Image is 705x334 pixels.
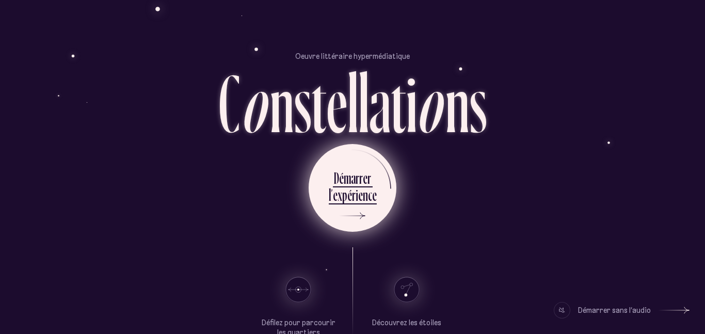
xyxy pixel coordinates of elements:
div: r [359,168,363,188]
div: e [372,185,377,205]
div: m [344,168,351,188]
p: Découvrez les étoiles [372,318,441,328]
div: c [368,185,372,205]
div: l [329,185,331,205]
div: t [391,61,406,144]
div: C [218,61,240,144]
div: x [338,185,342,205]
div: s [294,61,311,144]
div: i [406,61,417,144]
div: e [358,185,363,205]
div: i [356,185,358,205]
div: p [342,185,347,205]
div: D [334,168,339,188]
button: Démarrer sans l’audio [554,302,690,319]
div: r [356,168,359,188]
div: Démarrer sans l’audio [578,302,651,319]
p: Oeuvre littéraire hypermédiatique [295,51,410,61]
div: r [367,168,371,188]
div: t [311,61,327,144]
div: r [352,185,356,205]
div: e [363,168,367,188]
div: l [347,61,358,144]
div: a [369,61,391,144]
div: l [358,61,369,144]
div: o [415,61,445,144]
div: o [240,61,270,144]
div: e [333,185,338,205]
div: ’ [331,185,333,205]
div: n [445,61,469,144]
button: Démarrerl’expérience [309,144,396,232]
div: a [351,168,356,188]
div: n [270,61,294,144]
div: n [363,185,368,205]
div: e [327,61,347,144]
div: é [347,185,352,205]
div: s [469,61,487,144]
div: é [339,168,344,188]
